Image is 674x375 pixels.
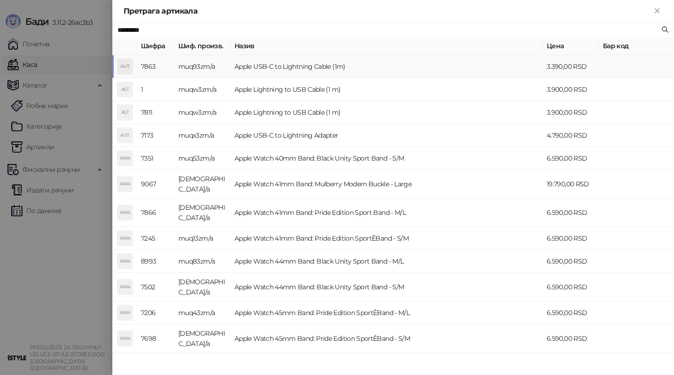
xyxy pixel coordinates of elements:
div: ALT [117,105,132,120]
td: Apple Watch 40mm Band: Black Unity Sport Band - S/M [231,147,543,170]
td: Apple Watch 44mm Band: Black Unity Sport Band - M/L [231,250,543,273]
td: 6.590,00 RSD [543,273,599,301]
td: [DEMOGRAPHIC_DATA]/a [175,199,231,227]
td: 6.590,00 RSD [543,227,599,250]
td: Apple Watch 45mm Band: Pride Edition SportÊBand - S/M [231,324,543,353]
td: muqx3zm/a [175,124,231,147]
td: 19.790,00 RSD [543,170,599,199]
div: AW4 [117,279,132,294]
td: muqw3zm/a [175,78,231,101]
td: muq93zm/a [175,55,231,78]
td: Apple Watch 45mm Band: Pride Edition SportÊBand - M/L [231,301,543,324]
td: 6.590,00 RSD [543,199,599,227]
td: 7351 [137,147,175,170]
th: Бар код [599,37,674,55]
th: Цена [543,37,599,55]
td: Apple Watch 44mm Band: Black Unity Sport Band - S/M [231,273,543,301]
td: 7863 [137,55,175,78]
td: 1 [137,78,175,101]
td: 3.390,00 RSD [543,55,599,78]
td: Apple Lightning to USB Cable (1 m) [231,101,543,124]
td: 6.590,00 RSD [543,250,599,273]
td: 9067 [137,170,175,199]
td: Apple Watch 41mm Band: Pride Edition SportÊBand - S/M [231,227,543,250]
td: muq43zm/a [175,301,231,324]
div: AW4 [117,205,132,220]
div: AW4 [117,151,132,166]
td: [DEMOGRAPHIC_DATA]/a [175,273,231,301]
td: 7173 [137,124,175,147]
td: 8993 [137,250,175,273]
td: Apple Watch 41mm Band: Pride Edition Sport Band - M/L [231,199,543,227]
div: AW4 [117,331,132,346]
button: Close [652,6,663,17]
th: Назив [231,37,543,55]
div: Претрага артикала [124,6,652,17]
td: 4.790,00 RSD [543,124,599,147]
td: [DEMOGRAPHIC_DATA]/a [175,324,231,353]
td: Apple Lightning to USB Cable (1 m) [231,78,543,101]
div: AUT [117,128,132,143]
td: 3.900,00 RSD [543,78,599,101]
div: AW4 [117,254,132,269]
div: ALT [117,82,132,97]
td: 7206 [137,301,175,324]
td: 6.590,00 RSD [543,147,599,170]
td: 7698 [137,324,175,353]
div: AW4 [117,176,132,191]
td: muq13zm/a [175,227,231,250]
td: Apple USB-C to Lightning Cable (1m) [231,55,543,78]
th: Шиф. произв. [175,37,231,55]
div: AW4 [117,231,132,246]
td: 6.590,00 RSD [543,324,599,353]
td: 6.590,00 RSD [543,301,599,324]
td: muqw3zm/a [175,101,231,124]
div: AW4 [117,305,132,320]
td: muq83zm/a [175,250,231,273]
td: Apple USB-C to Lightning Adapter [231,124,543,147]
td: 7866 [137,199,175,227]
div: AUT [117,59,132,74]
td: 3.900,00 RSD [543,101,599,124]
td: Apple Watch 41mm Band: Mulberry Modern Buckle - Large [231,170,543,199]
th: Шифра [137,37,175,55]
td: 7811 [137,101,175,124]
td: muq53zm/a [175,147,231,170]
td: 7245 [137,227,175,250]
td: 7502 [137,273,175,301]
td: [DEMOGRAPHIC_DATA]/a [175,170,231,199]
